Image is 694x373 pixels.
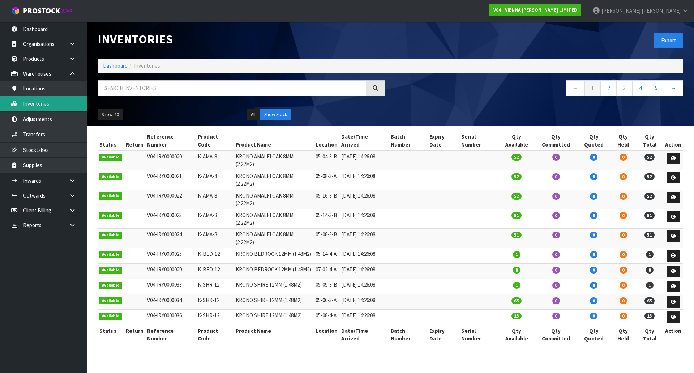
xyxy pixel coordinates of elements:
[664,80,683,96] a: →
[145,279,196,294] td: V04-IRY0000033
[339,263,389,279] td: [DATE] 14:26:08
[611,131,636,151] th: Qty Held
[98,325,124,344] th: Status
[99,282,122,289] span: Available
[644,232,655,238] span: 51
[389,325,428,344] th: Batch Number
[616,80,633,96] a: 3
[23,6,60,16] span: ProStock
[196,131,234,151] th: Product Code
[339,279,389,294] td: [DATE] 14:26:08
[577,131,611,151] th: Qty Quoted
[590,193,597,200] span: 0
[99,251,122,258] span: Available
[648,80,664,96] a: 5
[61,8,73,15] small: WMS
[98,33,385,46] h1: Inventories
[646,282,654,289] span: 1
[611,325,636,344] th: Qty Held
[339,151,389,170] td: [DATE] 14:26:08
[511,154,522,161] span: 52
[590,282,597,289] span: 0
[99,267,122,274] span: Available
[196,209,234,229] td: K-AMA-8
[196,325,234,344] th: Product Code
[428,325,459,344] th: Expiry Date
[145,310,196,325] td: V04-IRY0000036
[552,212,560,219] span: 0
[644,173,655,180] span: 52
[314,131,339,151] th: Location
[234,190,314,209] td: KRONO AMALFI OAK 8MM (2.22M2)
[339,190,389,209] td: [DATE] 14:26:08
[459,131,498,151] th: Serial Number
[644,154,655,161] span: 52
[584,80,601,96] a: 1
[620,267,627,274] span: 0
[590,313,597,319] span: 0
[234,325,314,344] th: Product Name
[552,232,560,238] span: 0
[552,193,560,200] span: 0
[145,209,196,229] td: V04-IRY0000023
[314,279,339,294] td: 05-09-3-B
[590,251,597,258] span: 0
[620,251,627,258] span: 0
[145,190,196,209] td: V04-IRY0000022
[314,190,339,209] td: 05-16-3-B
[577,325,611,344] th: Qty Quoted
[552,251,560,258] span: 0
[511,173,522,180] span: 52
[339,325,389,344] th: Date/Time Arrived
[513,267,520,274] span: 8
[620,232,627,238] span: 0
[196,294,234,310] td: K-SHR-12
[234,131,314,151] th: Product Name
[99,173,122,181] span: Available
[145,248,196,264] td: V04-IRY0000025
[196,170,234,190] td: K-AMA-8
[11,6,20,15] img: cube-alt.png
[314,248,339,264] td: 05-14-4-A
[339,229,389,248] td: [DATE] 14:26:08
[234,170,314,190] td: KRONO AMALFI OAK 8MM (2.22M2)
[145,131,196,151] th: Reference Number
[314,151,339,170] td: 05-04-3-B
[234,294,314,310] td: KRONO SHIRE 12MM (1.48M2)
[196,263,234,279] td: K-BED-12
[620,154,627,161] span: 0
[644,313,655,319] span: 23
[636,325,663,344] th: Qty Total
[511,232,522,238] span: 51
[590,297,597,304] span: 0
[644,193,655,200] span: 52
[552,267,560,274] span: 0
[428,131,459,151] th: Expiry Date
[590,212,597,219] span: 0
[663,325,683,344] th: Action
[511,297,522,304] span: 65
[124,325,145,344] th: Return
[145,294,196,310] td: V04-IRY0000034
[234,151,314,170] td: KRONO AMALFI OAK 8MM (2.22M2)
[620,193,627,200] span: 0
[389,131,428,151] th: Batch Number
[620,173,627,180] span: 0
[552,173,560,180] span: 0
[196,279,234,294] td: K-SHR-12
[644,212,655,219] span: 51
[234,310,314,325] td: KRONO SHIRE 12MM (1.48M2)
[314,325,339,344] th: Location
[498,131,535,151] th: Qty Available
[145,325,196,344] th: Reference Number
[339,248,389,264] td: [DATE] 14:26:08
[234,263,314,279] td: KRONO BEDROCK 12MM (1.48M2)
[99,192,122,200] span: Available
[601,7,641,14] span: [PERSON_NAME]
[196,310,234,325] td: K-SHR-12
[339,170,389,190] td: [DATE] 14:26:08
[234,229,314,248] td: KRONO AMALFI OAK 8MM (2.22M2)
[489,4,581,16] a: V04 - VIENNA [PERSON_NAME] LIMITED
[620,313,627,319] span: 0
[513,282,520,289] span: 1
